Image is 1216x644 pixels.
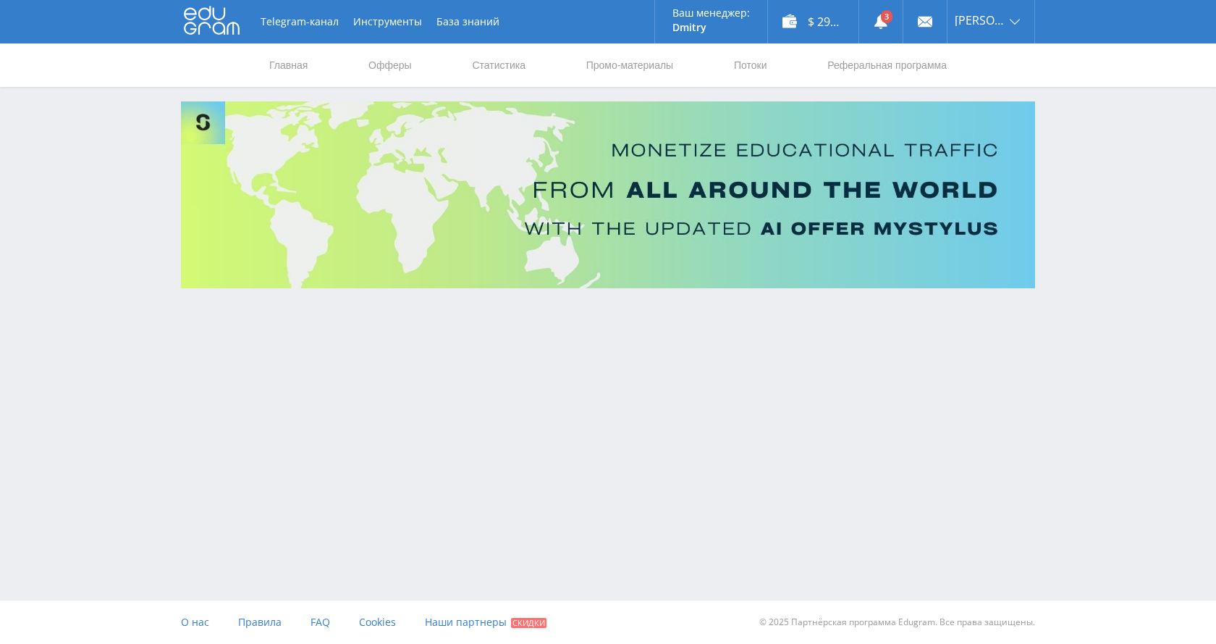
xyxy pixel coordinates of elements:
span: Скидки [511,618,546,628]
a: Реферальная программа [826,43,948,87]
a: Офферы [367,43,413,87]
span: [PERSON_NAME] [955,14,1005,26]
span: Наши партнеры [425,615,507,629]
img: Banner [181,101,1035,288]
a: Cookies [359,601,396,644]
p: Dmitry [672,22,750,33]
a: Потоки [732,43,769,87]
span: FAQ [311,615,330,629]
a: Наши партнеры Скидки [425,601,546,644]
p: Ваш менеджер: [672,7,750,19]
div: © 2025 Партнёрская программа Edugram. Все права защищены. [615,601,1035,644]
span: Cookies [359,615,396,629]
a: Промо-материалы [585,43,675,87]
a: О нас [181,601,209,644]
a: Статистика [470,43,527,87]
a: Правила [238,601,282,644]
span: Правила [238,615,282,629]
span: О нас [181,615,209,629]
a: FAQ [311,601,330,644]
a: Главная [268,43,309,87]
